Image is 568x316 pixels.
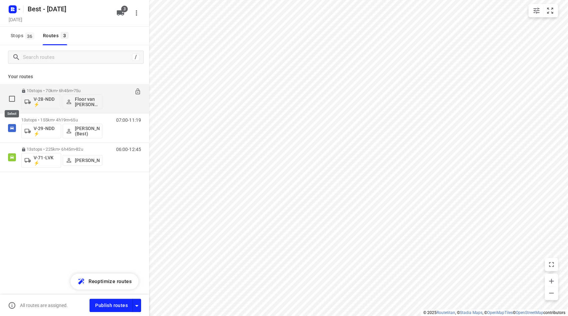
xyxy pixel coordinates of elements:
[72,88,74,93] span: •
[487,310,513,315] a: OpenMapTiles
[61,32,69,39] span: 3
[114,6,127,20] button: 3
[21,147,102,152] p: 13 stops • 225km • 6h45m
[75,147,76,152] span: •
[11,32,36,40] span: Stops
[95,301,128,310] span: Publish routes
[134,88,141,96] button: Unlock route
[528,4,558,17] div: small contained button group
[34,96,58,107] p: V-28-NDD ⚡
[132,54,139,61] div: /
[130,6,143,20] button: More
[21,153,61,168] button: V-71-LVK ⚡
[116,147,141,152] p: 06:00-12:45
[34,126,58,136] p: V-29-NDD ⚡
[89,277,132,286] span: Reoptimize routes
[460,310,482,315] a: Stadia Maps
[25,4,111,14] h5: Rename
[516,310,543,315] a: OpenStreetMap
[21,117,102,122] p: 13 stops • 155km • 4h19m
[75,158,99,163] p: [PERSON_NAME]
[75,96,99,107] p: Floor van [PERSON_NAME] (Best)
[21,94,61,109] button: V-28-NDD ⚡
[121,6,128,12] span: 3
[8,73,141,80] p: Your routes
[116,117,141,123] p: 07:00-11:19
[133,301,141,309] div: Driver app settings
[71,117,78,122] span: 65u
[63,155,102,166] button: [PERSON_NAME]
[75,126,99,136] p: [PERSON_NAME] (Best)
[23,52,132,63] input: Search routes
[63,124,102,138] button: [PERSON_NAME] (Best)
[74,88,81,93] span: 75u
[530,4,543,17] button: Map settings
[25,33,34,39] span: 36
[34,155,58,166] p: V-71-LVK ⚡
[43,32,71,40] div: Routes
[543,4,557,17] button: Fit zoom
[21,124,61,138] button: V-29-NDD ⚡
[90,299,133,312] button: Publish routes
[21,88,102,93] p: 10 stops • 70km • 6h45m
[423,310,565,315] li: © 2025 , © , © © contributors
[69,117,71,122] span: •
[20,303,68,308] p: All routes are assigned.
[6,16,25,23] h5: Project date
[71,273,138,289] button: Reoptimize routes
[437,310,455,315] a: Routetitan
[76,147,83,152] span: 82u
[63,94,102,109] button: Floor van [PERSON_NAME] (Best)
